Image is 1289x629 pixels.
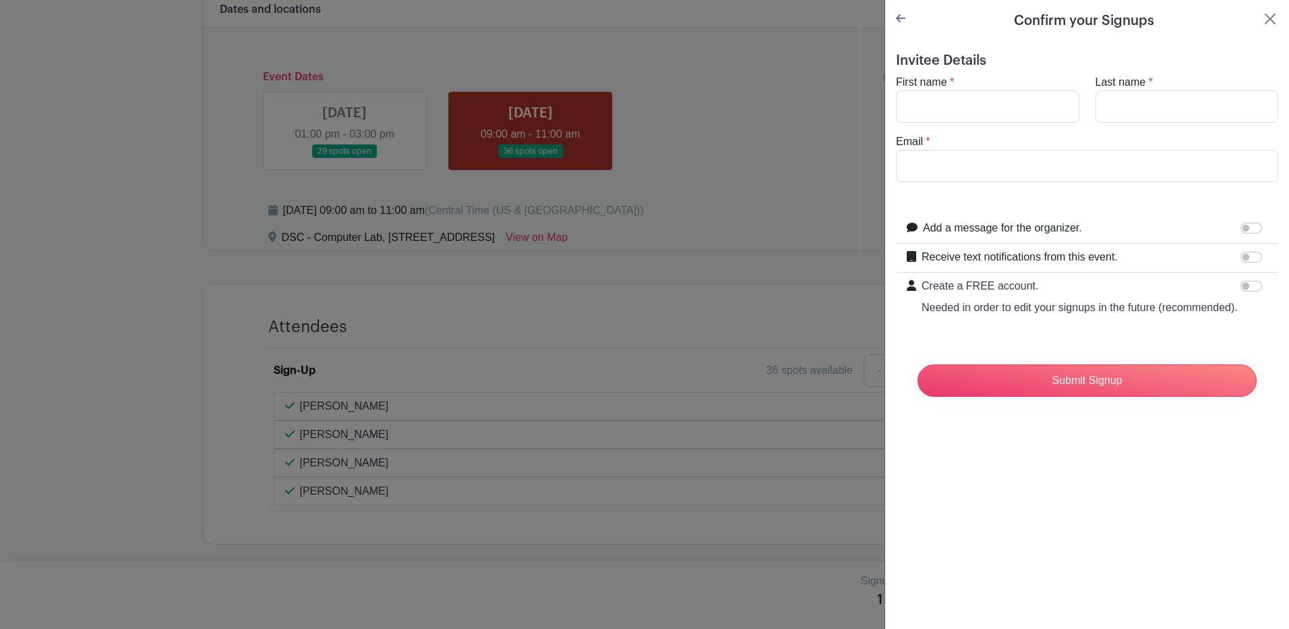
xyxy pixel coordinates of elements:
label: Email [896,134,923,150]
label: Receive text notifications from this event. [922,249,1118,265]
input: Submit Signup [918,364,1257,397]
p: Create a FREE account. [922,278,1238,294]
label: Last name [1096,74,1146,90]
label: Add a message for the organizer. [923,220,1082,236]
h5: Confirm your Signups [1014,11,1154,31]
button: Close [1262,11,1278,27]
h5: Invitee Details [896,53,1278,69]
p: Needed in order to edit your signups in the future (recommended). [922,300,1238,316]
label: First name [896,74,947,90]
